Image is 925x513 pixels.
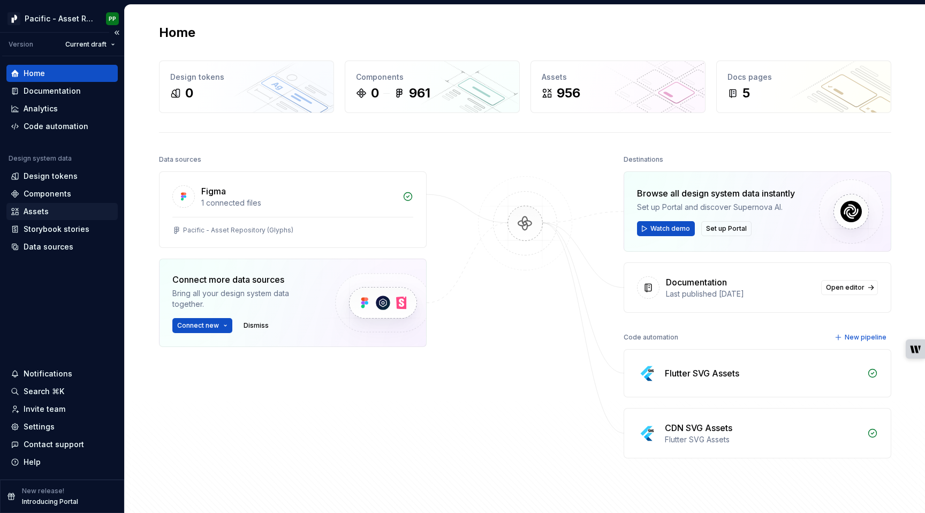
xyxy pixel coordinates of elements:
[24,86,81,96] div: Documentation
[172,318,232,333] button: Connect new
[665,421,732,434] div: CDN SVG Assets
[821,280,878,295] a: Open editor
[24,171,78,182] div: Design tokens
[24,386,64,397] div: Search ⌘K
[6,100,118,117] a: Analytics
[9,154,72,163] div: Design system data
[6,65,118,82] a: Home
[177,321,219,330] span: Connect new
[637,221,695,236] button: Watch demo
[24,242,73,252] div: Data sources
[624,330,678,345] div: Code automation
[183,226,293,235] div: Pacific - Asset Repository (Glyphs)
[109,14,116,23] div: PP
[727,72,880,82] div: Docs pages
[742,85,750,102] div: 5
[172,288,317,310] div: Bring all your design system data together.
[24,457,41,467] div: Help
[637,187,795,200] div: Browse all design system data instantly
[6,454,118,471] button: Help
[24,421,55,432] div: Settings
[6,401,118,418] a: Invite team
[22,487,64,495] p: New release!
[24,368,72,379] div: Notifications
[24,404,65,414] div: Invite team
[701,221,752,236] button: Set up Portal
[159,171,427,248] a: Figma1 connected filesPacific - Asset Repository (Glyphs)
[22,497,78,506] p: Introducing Portal
[159,24,195,41] h2: Home
[845,333,886,342] span: New pipeline
[201,185,226,198] div: Figma
[25,13,93,24] div: Pacific - Asset Repository (Glyphs)
[371,85,379,102] div: 0
[65,40,107,49] span: Current draft
[9,40,33,49] div: Version
[706,224,747,233] span: Set up Portal
[24,224,89,235] div: Storybook stories
[24,103,58,114] div: Analytics
[24,439,84,450] div: Contact support
[24,121,88,132] div: Code automation
[6,436,118,453] button: Contact support
[665,434,861,445] div: Flutter SVG Assets
[6,238,118,255] a: Data sources
[24,188,71,199] div: Components
[7,12,20,25] img: 8d0dbd7b-a897-4c39-8ca0-62fbda938e11.png
[624,152,663,167] div: Destinations
[201,198,396,208] div: 1 connected files
[6,221,118,238] a: Storybook stories
[530,61,706,113] a: Assets956
[172,273,317,286] div: Connect more data sources
[356,72,509,82] div: Components
[650,224,690,233] span: Watch demo
[2,7,122,30] button: Pacific - Asset Repository (Glyphs)PP
[666,276,727,289] div: Documentation
[6,383,118,400] button: Search ⌘K
[637,202,795,213] div: Set up Portal and discover Supernova AI.
[6,168,118,185] a: Design tokens
[542,72,694,82] div: Assets
[557,85,580,102] div: 956
[24,68,45,79] div: Home
[409,85,430,102] div: 961
[6,118,118,135] a: Code automation
[345,61,520,113] a: Components0961
[159,61,334,113] a: Design tokens0
[159,152,201,167] div: Data sources
[24,206,49,217] div: Assets
[831,330,891,345] button: New pipeline
[239,318,274,333] button: Dismiss
[6,418,118,435] a: Settings
[185,85,193,102] div: 0
[6,203,118,220] a: Assets
[109,25,124,40] button: Collapse sidebar
[244,321,269,330] span: Dismiss
[6,82,118,100] a: Documentation
[716,61,891,113] a: Docs pages5
[665,367,739,380] div: Flutter SVG Assets
[170,72,323,82] div: Design tokens
[826,283,865,292] span: Open editor
[6,185,118,202] a: Components
[60,37,120,52] button: Current draft
[6,365,118,382] button: Notifications
[666,289,815,299] div: Last published [DATE]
